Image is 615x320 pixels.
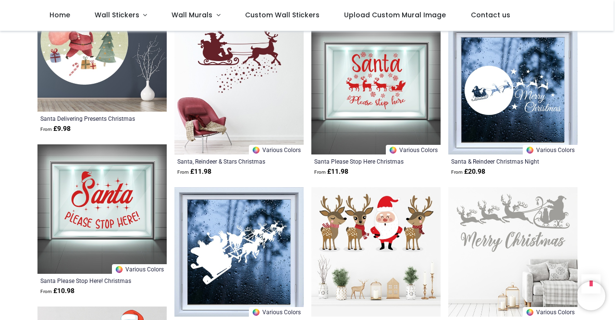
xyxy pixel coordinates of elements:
[451,167,485,177] strong: £ 20.98
[172,10,212,20] span: Wall Murals
[40,115,139,122] a: Santa Delivering Presents Christmas Scene
[177,169,189,175] span: From
[314,157,413,165] a: Santa Please Stop Here Christmas Window Sticker
[49,10,70,20] span: Home
[37,144,167,274] img: Santa Please Stop Here! Christmas Kids Window Sticker
[40,286,74,296] strong: £ 10.98
[177,157,276,165] a: Santa, Reindeer & Stars Christmas
[252,308,260,317] img: Color Wheel
[40,124,71,134] strong: £ 9.98
[249,145,304,154] a: Various Colors
[448,25,578,154] img: Santa & Reindeer Christmas Night Window Sticker
[526,146,534,154] img: Color Wheel
[115,265,123,274] img: Color Wheel
[252,146,260,154] img: Color Wheel
[174,187,304,317] img: Santa Sleigh Christmas Window Sticker
[245,10,320,20] span: Custom Wall Stickers
[577,282,605,310] iframe: Brevo live chat
[448,187,578,317] img: Santa & Reindeer Merry Christmas Wall Sticker
[112,264,167,274] a: Various Colors
[311,25,441,154] img: Santa Please Stop Here Christmas Window Sticker
[526,308,534,317] img: Color Wheel
[523,307,578,317] a: Various Colors
[314,167,348,177] strong: £ 11.98
[451,157,550,165] a: Santa & Reindeer Christmas Night Window Sticker
[389,146,397,154] img: Color Wheel
[40,277,139,284] a: Santa Please Stop Here! Christmas Kids Window Sticker
[174,25,304,154] img: Santa, Reindeer & Stars Christmas Wall Sticker
[95,10,139,20] span: Wall Stickers
[249,307,304,317] a: Various Colors
[344,10,446,20] span: Upload Custom Mural Image
[40,127,52,132] span: From
[311,187,441,317] img: Santa & Reindeer Christmas Wall Sticker
[40,289,52,294] span: From
[314,169,326,175] span: From
[523,145,578,154] a: Various Colors
[386,145,441,154] a: Various Colors
[451,169,463,175] span: From
[177,167,211,177] strong: £ 11.98
[471,10,510,20] span: Contact us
